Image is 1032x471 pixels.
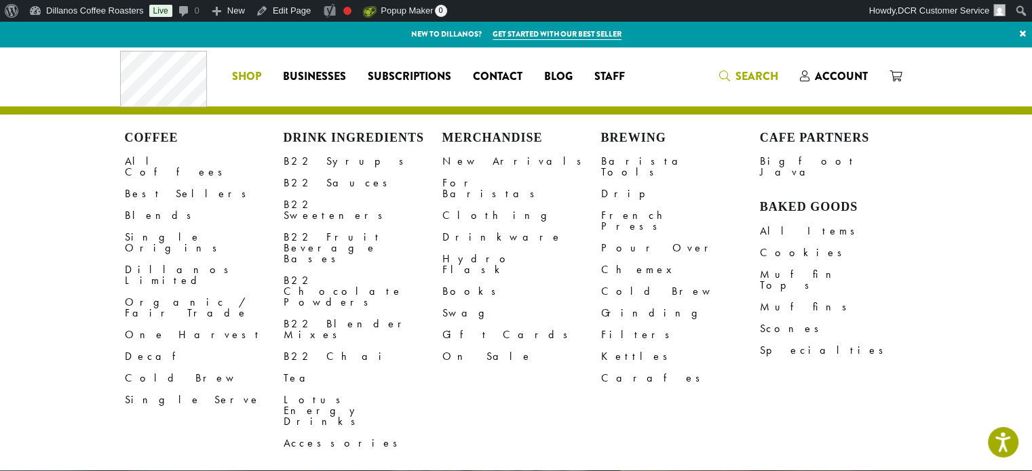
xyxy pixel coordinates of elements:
a: Staff [584,66,636,87]
a: Blends [125,205,284,226]
span: Account [815,68,868,84]
a: B22 Chocolate Powders [284,270,442,313]
a: Cold Brew [601,281,760,302]
a: Shop [221,66,272,87]
a: Cookies [760,242,919,264]
h4: Cafe Partners [760,131,919,146]
a: Books [442,281,601,302]
a: Chemex [601,259,760,281]
div: Focus keyphrase not set [343,7,351,15]
a: B22 Chai [284,346,442,367]
a: Muffin Tops [760,264,919,296]
span: 0 [435,5,447,17]
a: Swag [442,302,601,324]
a: Search [708,65,789,87]
a: Filters [601,324,760,346]
a: Bigfoot Java [760,150,919,183]
a: Single Serve [125,389,284,411]
a: Drip [601,183,760,205]
span: Staff [594,68,625,85]
a: Cold Brew [125,367,284,389]
h4: Merchandise [442,131,601,146]
a: Clothing [442,205,601,226]
a: × [1014,22,1032,46]
a: Muffins [760,296,919,318]
a: Grinding [601,302,760,324]
a: B22 Blender Mixes [284,313,442,346]
a: Single Origins [125,226,284,259]
a: Drinkware [442,226,601,248]
a: Specialties [760,340,919,361]
a: Accessories [284,432,442,454]
a: On Sale [442,346,601,367]
a: Decaf [125,346,284,367]
a: All Items [760,220,919,242]
span: Search [735,68,778,84]
span: DCR Customer Service [898,5,989,16]
a: Hydro Flask [442,248,601,281]
a: Carafes [601,367,760,389]
a: B22 Sweeteners [284,194,442,226]
a: Kettles [601,346,760,367]
a: All Coffees [125,150,284,183]
a: For Baristas [442,172,601,205]
a: Get started with our best seller [493,28,622,40]
h4: Baked Goods [760,200,919,215]
a: Pour Over [601,237,760,259]
a: Live [149,5,172,17]
a: French Press [601,205,760,237]
a: Tea [284,367,442,389]
a: B22 Syrups [284,150,442,172]
a: One Harvest [125,324,284,346]
a: Organic / Fair Trade [125,291,284,324]
a: Gift Cards [442,324,601,346]
a: New Arrivals [442,150,601,172]
span: Businesses [283,68,346,85]
a: Dillanos Limited [125,259,284,291]
a: Scones [760,318,919,340]
h4: Brewing [601,131,760,146]
h4: Coffee [125,131,284,146]
a: B22 Sauces [284,172,442,194]
h4: Drink Ingredients [284,131,442,146]
a: B22 Fruit Beverage Bases [284,226,442,270]
span: Contact [473,68,522,85]
span: Shop [232,68,261,85]
a: Lotus Energy Drinks [284,389,442,432]
span: Subscriptions [368,68,451,85]
a: Best Sellers [125,183,284,205]
a: Barista Tools [601,150,760,183]
span: Blog [544,68,573,85]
